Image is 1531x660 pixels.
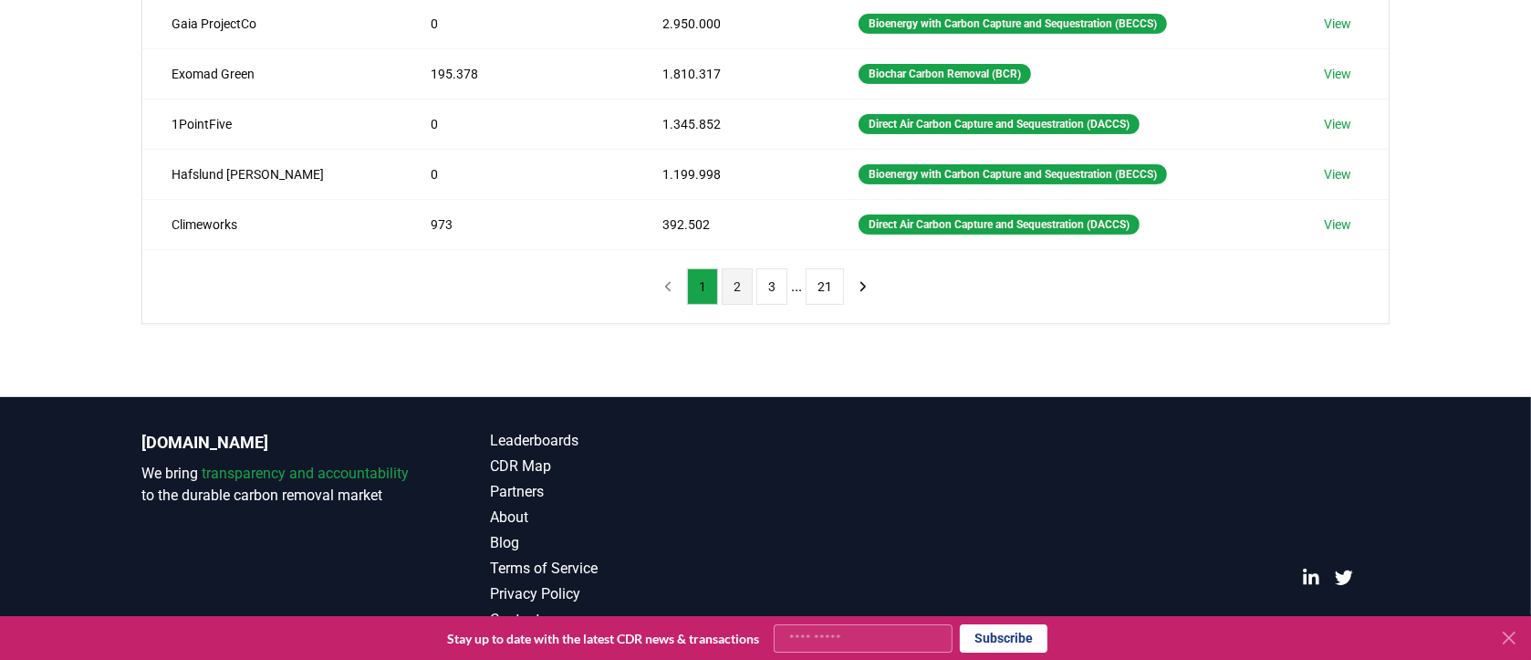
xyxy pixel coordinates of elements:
button: 1 [687,268,718,305]
div: Bioenergy with Carbon Capture and Sequestration (BECCS) [859,164,1167,184]
a: View [1324,15,1351,33]
td: Climeworks [142,199,401,249]
div: Direct Air Carbon Capture and Sequestration (DACCS) [859,114,1140,134]
button: next page [848,268,879,305]
a: LinkedIn [1302,569,1320,587]
div: Biochar Carbon Removal (BCR) [859,64,1031,84]
a: Partners [490,481,765,503]
a: View [1324,65,1351,83]
a: Blog [490,532,765,554]
button: 3 [756,268,787,305]
div: Direct Air Carbon Capture and Sequestration (DACCS) [859,215,1140,235]
a: Contact [490,609,765,631]
p: [DOMAIN_NAME] [141,430,417,456]
td: 973 [401,199,633,249]
a: Terms of Service [490,558,765,580]
td: 0 [401,149,633,199]
a: Privacy Policy [490,583,765,605]
p: We bring to the durable carbon removal market [141,463,417,507]
td: Hafslund [PERSON_NAME] [142,149,401,199]
a: About [490,507,765,529]
span: transparency and accountability [202,465,409,482]
td: 0 [401,99,633,149]
a: View [1324,115,1351,133]
td: 1.199.998 [633,149,829,199]
td: 1.345.852 [633,99,829,149]
a: View [1324,215,1351,234]
a: View [1324,165,1351,183]
td: Exomad Green [142,48,401,99]
td: 1.810.317 [633,48,829,99]
td: 195.378 [401,48,633,99]
td: 1PointFive [142,99,401,149]
li: ... [791,276,802,298]
div: Bioenergy with Carbon Capture and Sequestration (BECCS) [859,14,1167,34]
a: Twitter [1335,569,1353,587]
button: 2 [722,268,753,305]
a: Leaderboards [490,430,765,452]
a: CDR Map [490,456,765,477]
td: 392.502 [633,199,829,249]
button: 21 [806,268,844,305]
